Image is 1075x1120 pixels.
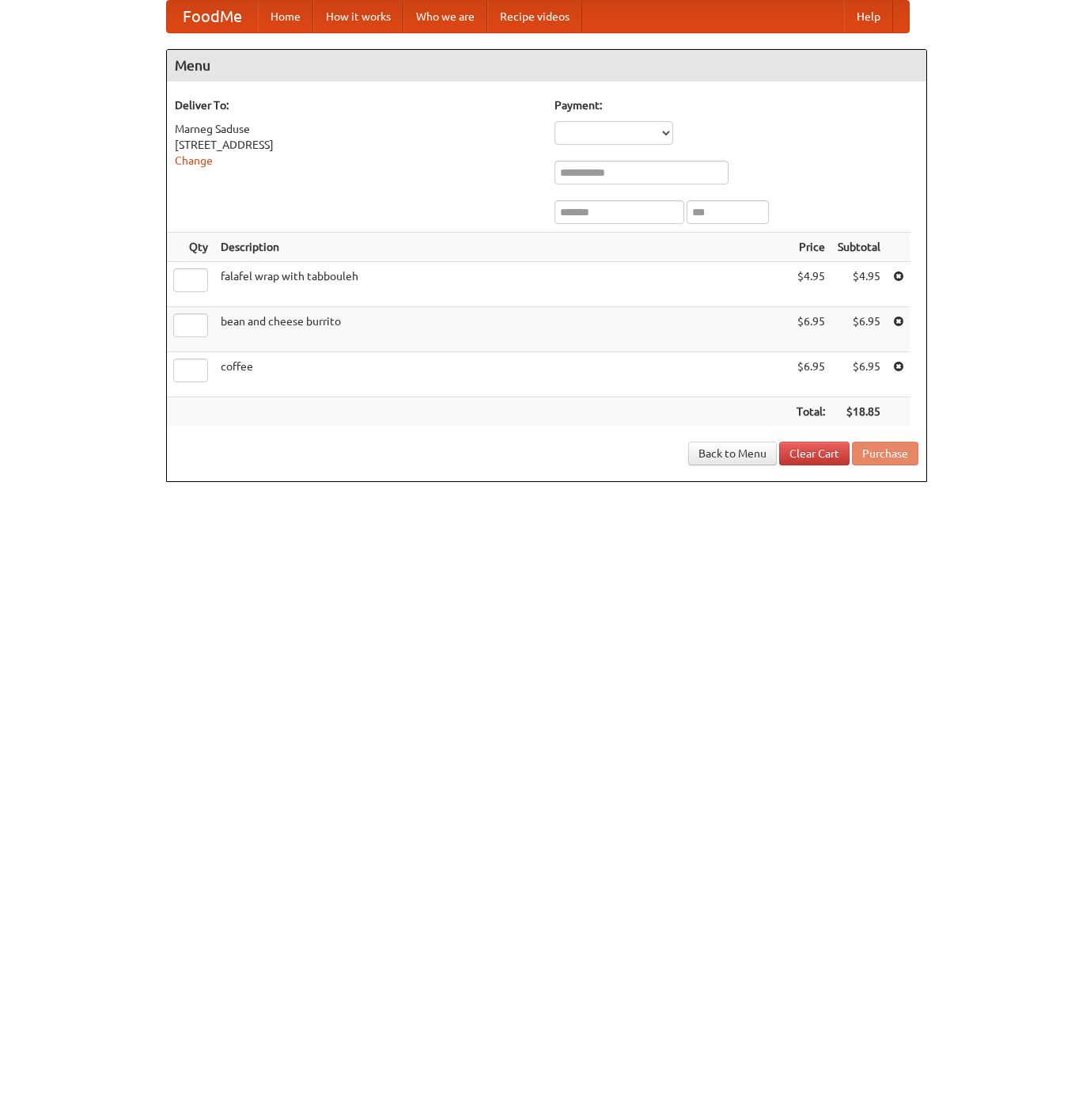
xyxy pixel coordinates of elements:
h5: Deliver To: [175,97,539,113]
th: Qty [167,233,214,262]
a: Home [258,1,313,32]
a: FoodMe [167,1,258,32]
th: Price [790,233,831,262]
td: $6.95 [790,307,831,352]
td: $6.95 [790,352,831,397]
a: How it works [313,1,403,32]
div: Marneg Saduse [175,121,539,137]
a: Change [175,154,213,167]
div: [STREET_ADDRESS] [175,137,539,153]
td: $4.95 [790,262,831,307]
a: Clear Cart [779,442,850,465]
th: Description [214,233,790,262]
a: Help [844,1,893,32]
a: Back to Menu [688,442,777,465]
td: $6.95 [831,352,887,397]
a: Recipe videos [487,1,582,32]
h4: Menu [167,50,926,82]
td: $4.95 [831,262,887,307]
td: $6.95 [831,307,887,352]
button: Purchase [852,442,918,465]
td: falafel wrap with tabbouleh [214,262,790,307]
a: Who we are [403,1,487,32]
td: coffee [214,352,790,397]
th: Subtotal [831,233,887,262]
h5: Payment: [555,97,918,113]
th: Total: [790,397,831,427]
th: $18.85 [831,397,887,427]
td: bean and cheese burrito [214,307,790,352]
